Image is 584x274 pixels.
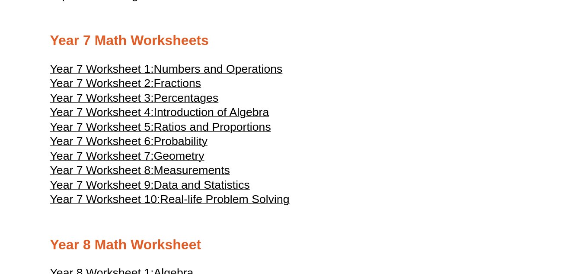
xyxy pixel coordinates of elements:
[154,62,283,75] span: Numbers and Operations
[50,124,271,133] a: Year 7 Worksheet 5:Ratios and Proportions
[154,164,230,177] span: Measurements
[50,164,154,177] span: Year 7 Worksheet 8:
[50,153,204,162] a: Year 7 Worksheet 7:Geometry
[50,95,219,104] a: Year 7 Worksheet 3:Percentages
[50,62,154,75] span: Year 7 Worksheet 1:
[50,110,269,118] a: Year 7 Worksheet 4:Introduction of Algebra
[50,149,154,162] span: Year 7 Worksheet 7:
[154,120,271,133] span: Ratios and Proportions
[154,149,204,162] span: Geometry
[50,32,534,50] h2: Year 7 Math Worksheets
[50,178,154,191] span: Year 7 Worksheet 9:
[50,193,160,206] span: Year 7 Worksheet 10:
[50,168,230,176] a: Year 7 Worksheet 8:Measurements
[50,106,154,119] span: Year 7 Worksheet 4:
[154,91,219,104] span: Percentages
[154,106,269,119] span: Introduction of Algebra
[160,193,289,206] span: Real-life Problem Solving
[50,197,290,205] a: Year 7 Worksheet 10:Real-life Problem Solving
[50,120,154,133] span: Year 7 Worksheet 5:
[50,139,208,147] a: Year 7 Worksheet 6:Probability
[154,77,201,90] span: Fractions
[440,176,584,274] iframe: Chat Widget
[50,81,201,89] a: Year 7 Worksheet 2:Fractions
[50,66,283,75] a: Year 7 Worksheet 1:Numbers and Operations
[50,91,154,104] span: Year 7 Worksheet 3:
[50,77,154,90] span: Year 7 Worksheet 2:
[50,135,154,148] span: Year 7 Worksheet 6:
[50,236,534,254] h2: Year 8 Math Worksheet
[154,178,250,191] span: Data and Statistics
[154,135,207,148] span: Probability
[50,182,250,191] a: Year 7 Worksheet 9:Data and Statistics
